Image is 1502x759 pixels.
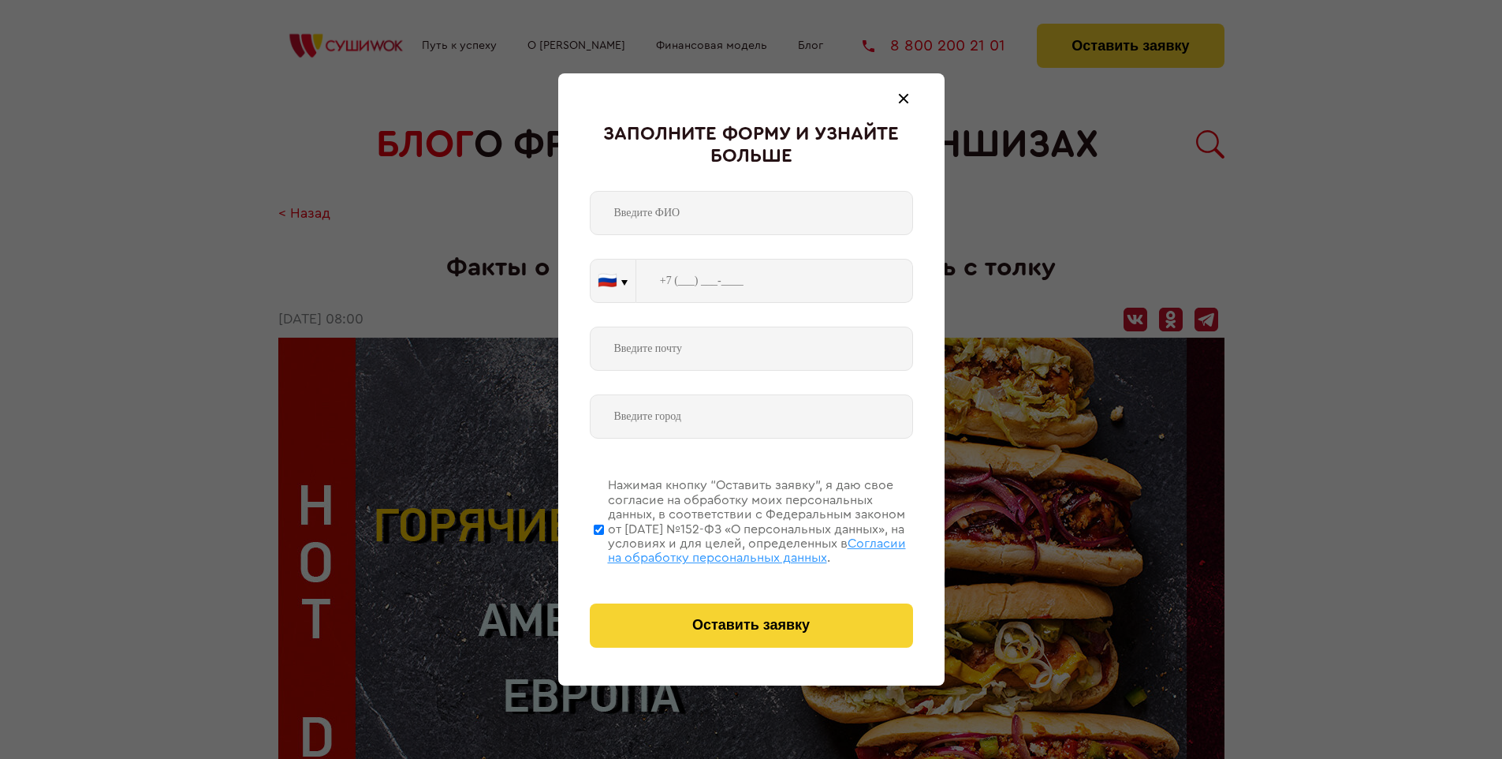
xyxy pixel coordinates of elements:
[636,259,913,303] input: +7 (___) ___-____
[591,260,635,302] button: 🇷🇺
[590,604,913,648] button: Оставить заявку
[590,124,913,167] div: Заполните форму и узнайте больше
[590,394,913,439] input: Введите город
[590,191,913,235] input: Введите ФИО
[608,478,913,565] div: Нажимая кнопку “Оставить заявку”, я даю свое согласие на обработку моих персональных данных, в со...
[608,537,906,564] span: Согласии на обработку персональных данных
[590,327,913,371] input: Введите почту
